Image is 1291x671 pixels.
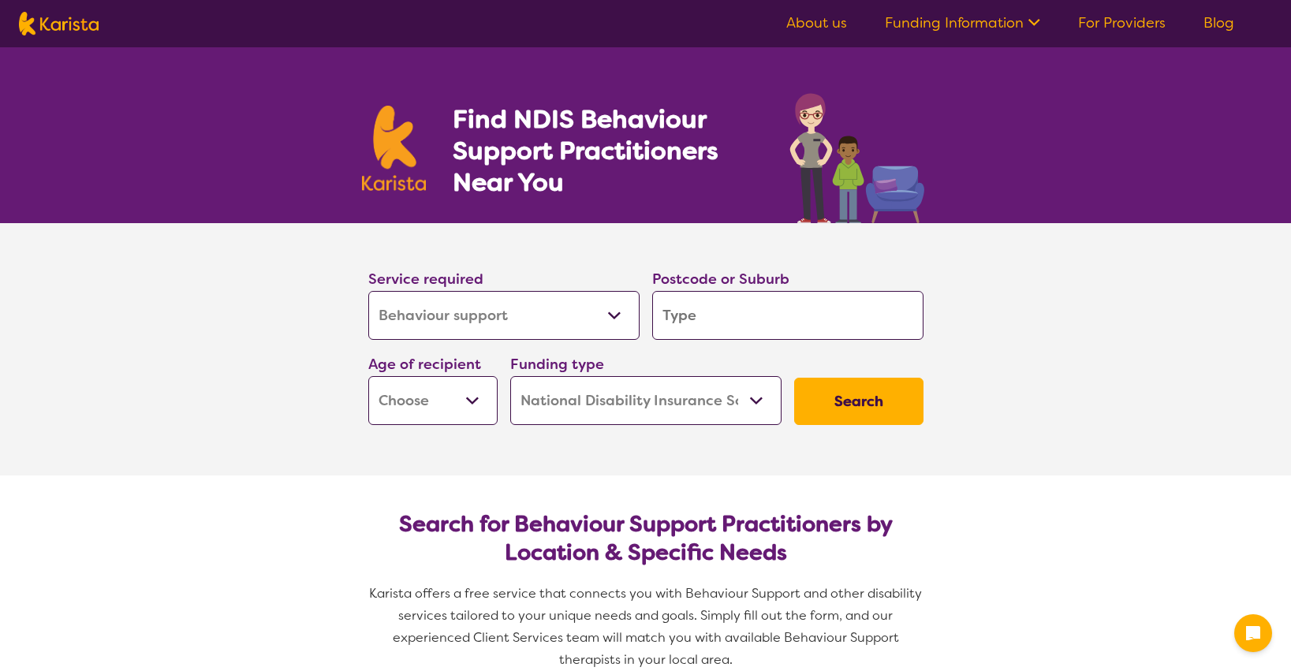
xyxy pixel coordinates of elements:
[652,291,923,340] input: Type
[368,270,483,289] label: Service required
[362,106,427,191] img: Karista logo
[785,85,930,223] img: behaviour-support
[885,13,1040,32] a: Funding Information
[381,510,911,567] h2: Search for Behaviour Support Practitioners by Location & Specific Needs
[362,583,930,671] p: Karista offers a free service that connects you with Behaviour Support and other disability servi...
[19,12,99,35] img: Karista logo
[453,103,758,198] h1: Find NDIS Behaviour Support Practitioners Near You
[368,355,481,374] label: Age of recipient
[652,270,789,289] label: Postcode or Suburb
[510,355,604,374] label: Funding type
[786,13,847,32] a: About us
[794,378,923,425] button: Search
[1203,13,1234,32] a: Blog
[1078,13,1166,32] a: For Providers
